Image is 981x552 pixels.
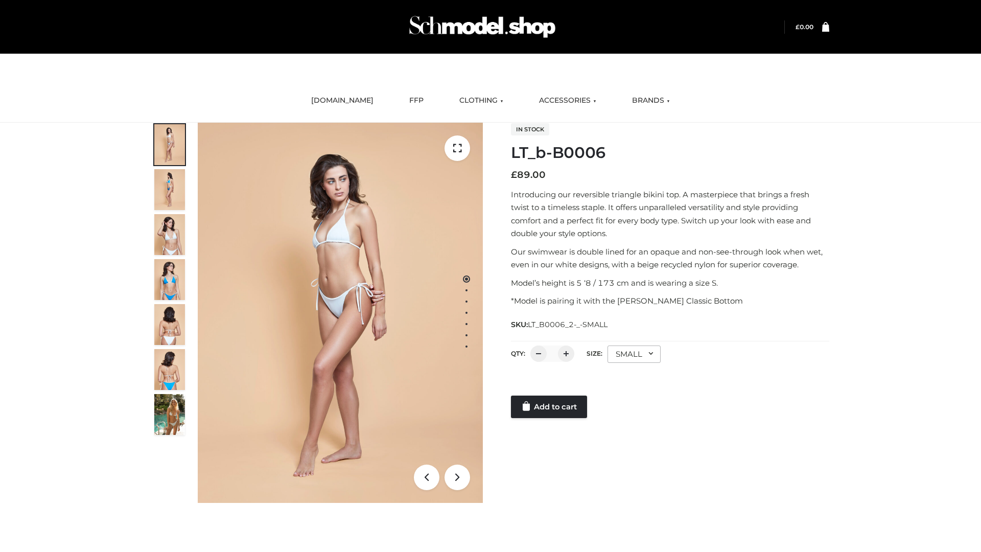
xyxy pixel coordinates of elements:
[406,7,559,47] img: Schmodel Admin 964
[198,123,483,503] img: ArielClassicBikiniTop_CloudNine_AzureSky_OW114ECO_1
[154,214,185,255] img: ArielClassicBikiniTop_CloudNine_AzureSky_OW114ECO_3-scaled.jpg
[154,259,185,300] img: ArielClassicBikiniTop_CloudNine_AzureSky_OW114ECO_4-scaled.jpg
[796,23,800,31] span: £
[511,123,549,135] span: In stock
[796,23,813,31] a: £0.00
[511,396,587,418] a: Add to cart
[511,277,829,290] p: Model’s height is 5 ‘8 / 173 cm and is wearing a size S.
[511,318,609,331] span: SKU:
[528,320,608,329] span: LT_B0006_2-_-SMALL
[624,89,678,112] a: BRANDS
[303,89,381,112] a: [DOMAIN_NAME]
[511,245,829,271] p: Our swimwear is double lined for an opaque and non-see-through look when wet, even in our white d...
[511,169,517,180] span: £
[154,394,185,435] img: Arieltop_CloudNine_AzureSky2.jpg
[511,350,525,357] label: QTY:
[608,346,661,363] div: SMALL
[402,89,431,112] a: FFP
[154,304,185,345] img: ArielClassicBikiniTop_CloudNine_AzureSky_OW114ECO_7-scaled.jpg
[511,294,829,308] p: *Model is pairing it with the [PERSON_NAME] Classic Bottom
[154,349,185,390] img: ArielClassicBikiniTop_CloudNine_AzureSky_OW114ECO_8-scaled.jpg
[796,23,813,31] bdi: 0.00
[511,169,546,180] bdi: 89.00
[511,188,829,240] p: Introducing our reversible triangle bikini top. A masterpiece that brings a fresh twist to a time...
[452,89,511,112] a: CLOTHING
[154,169,185,210] img: ArielClassicBikiniTop_CloudNine_AzureSky_OW114ECO_2-scaled.jpg
[531,89,604,112] a: ACCESSORIES
[154,124,185,165] img: ArielClassicBikiniTop_CloudNine_AzureSky_OW114ECO_1-scaled.jpg
[587,350,602,357] label: Size:
[511,144,829,162] h1: LT_b-B0006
